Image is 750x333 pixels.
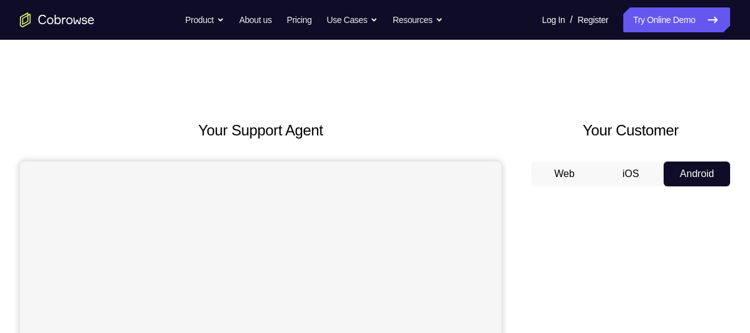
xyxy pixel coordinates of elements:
span: / [570,12,572,27]
button: Android [664,162,730,186]
a: Pricing [286,7,311,32]
button: Web [531,162,598,186]
button: Product [185,7,224,32]
button: Use Cases [327,7,378,32]
button: Resources [393,7,443,32]
a: Go to the home page [20,12,94,27]
a: About us [239,7,272,32]
a: Log In [542,7,565,32]
h2: Your Customer [531,119,730,142]
a: Register [578,7,608,32]
h2: Your Support Agent [20,119,501,142]
a: Try Online Demo [623,7,730,32]
button: iOS [598,162,664,186]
